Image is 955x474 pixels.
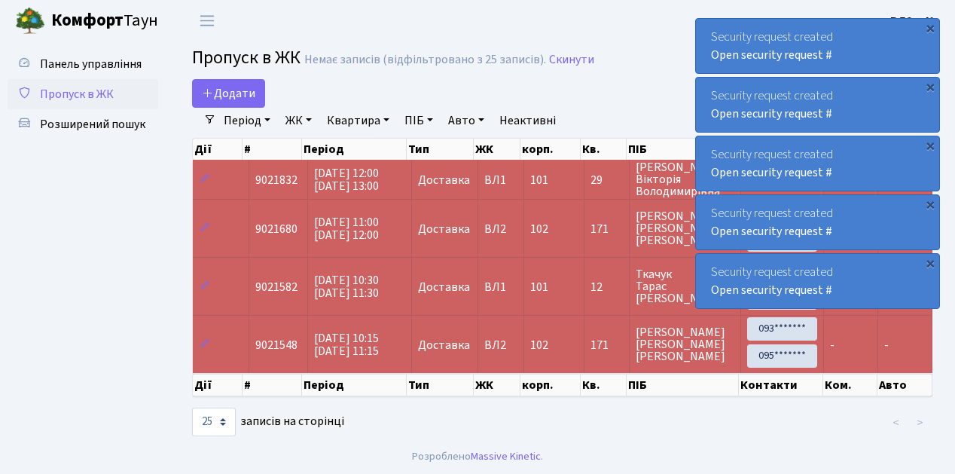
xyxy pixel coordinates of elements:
a: Авто [442,108,490,133]
th: Кв. [581,139,627,160]
th: # [243,139,302,160]
span: Пропуск в ЖК [192,44,301,71]
div: × [923,138,938,153]
span: 9021548 [255,337,297,353]
span: 9021582 [255,279,297,295]
a: Квартира [321,108,395,133]
th: Тип [407,374,474,396]
span: [PERSON_NAME] Вікторія Володимирівна [636,161,734,197]
span: ВЛ2 [484,223,517,235]
div: Security request created [696,136,939,191]
th: Період [302,374,407,396]
th: ПІБ [627,139,739,160]
span: 171 [590,223,623,235]
th: Контакти [739,374,823,396]
span: [PERSON_NAME] [PERSON_NAME] [PERSON_NAME] [636,326,734,362]
th: ПІБ [627,374,739,396]
th: Дії [193,139,243,160]
div: Security request created [696,254,939,308]
img: logo.png [15,6,45,36]
span: [DATE] 12:00 [DATE] 13:00 [314,165,379,194]
a: Open security request # [711,106,832,122]
div: Security request created [696,19,939,73]
th: Період [302,139,407,160]
span: Доставка [418,223,470,235]
select: записів на сторінці [192,408,236,436]
div: Security request created [696,195,939,249]
a: ЖК [279,108,318,133]
span: 9021832 [255,172,297,188]
th: ЖК [474,374,520,396]
th: корп. [520,374,581,396]
span: ВЛ1 [484,174,517,186]
span: [DATE] 10:30 [DATE] 11:30 [314,272,379,301]
th: ЖК [474,139,520,160]
a: Неактивні [493,108,562,133]
span: 9021680 [255,221,297,237]
th: Кв. [581,374,627,396]
a: ВЛ2 -. К. [890,12,937,30]
a: Панель управління [8,49,158,79]
button: Переключити навігацію [188,8,226,33]
div: Security request created [696,78,939,132]
span: 102 [530,337,548,353]
div: × [923,255,938,271]
div: Немає записів (відфільтровано з 25 записів). [304,53,546,67]
span: 29 [590,174,623,186]
span: Пропуск в ЖК [40,86,114,102]
span: 101 [530,172,548,188]
span: Додати [202,85,255,102]
a: Скинути [549,53,594,67]
th: # [243,374,302,396]
a: ПІБ [398,108,439,133]
span: Доставка [418,339,470,351]
span: [DATE] 11:00 [DATE] 12:00 [314,214,379,243]
label: записів на сторінці [192,408,344,436]
span: Таун [51,8,158,34]
a: Open security request # [711,47,832,63]
span: 171 [590,339,623,351]
div: Розроблено . [412,448,543,465]
span: Ткачук Тарас [PERSON_NAME] [636,268,734,304]
a: Open security request # [711,223,832,240]
th: Ком. [823,374,878,396]
span: ВЛ2 [484,339,517,351]
span: ВЛ1 [484,281,517,293]
a: Open security request # [711,282,832,298]
span: 12 [590,281,623,293]
a: Додати [192,79,265,108]
a: Massive Kinetic [471,448,541,464]
div: × [923,79,938,94]
span: [PERSON_NAME] [PERSON_NAME] [PERSON_NAME] [636,210,734,246]
span: Панель управління [40,56,142,72]
span: 101 [530,279,548,295]
span: [DATE] 10:15 [DATE] 11:15 [314,330,379,359]
th: Дії [193,374,243,396]
span: Доставка [418,281,470,293]
a: Open security request # [711,164,832,181]
div: × [923,197,938,212]
span: Розширений пошук [40,116,145,133]
th: Авто [877,374,932,396]
span: 102 [530,221,548,237]
th: корп. [520,139,581,160]
b: Комфорт [51,8,124,32]
b: ВЛ2 -. К. [890,13,937,29]
div: × [923,20,938,35]
th: Тип [407,139,474,160]
span: Доставка [418,174,470,186]
span: - [884,337,889,353]
a: Період [218,108,276,133]
a: Пропуск в ЖК [8,79,158,109]
a: Розширений пошук [8,109,158,139]
span: - [830,337,834,353]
